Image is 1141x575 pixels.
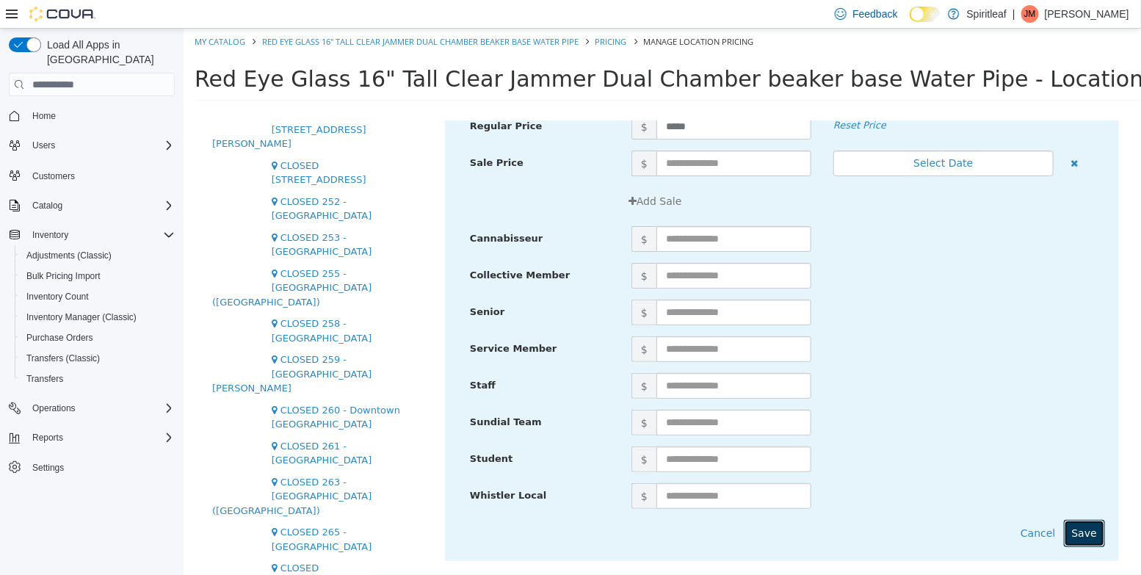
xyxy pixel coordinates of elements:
em: Reset Price [650,91,703,102]
span: Customers [32,170,75,182]
span: Sale Price [286,129,340,140]
button: Catalog [3,195,181,216]
span: Whistler Local [286,461,363,472]
span: Adjustments (Classic) [26,250,112,261]
span: Inventory [32,229,68,241]
span: Student [286,424,329,435]
span: $ [448,234,473,260]
span: $ [448,122,473,148]
span: Purchase Orders [21,329,175,347]
span: Adjustments (Classic) [21,247,175,264]
span: Customers [26,166,175,184]
button: Adjustments (Classic) [15,245,181,266]
button: Select Date [650,122,870,148]
button: Catalog [26,197,68,214]
span: Load All Apps in [GEOGRAPHIC_DATA] [41,37,175,67]
span: Feedback [852,7,897,21]
button: Reports [3,427,181,448]
span: CLOSED 260 - Downtown [GEOGRAPHIC_DATA] [88,376,217,402]
span: Sundial Team [286,388,358,399]
span: Users [32,140,55,151]
span: $ [448,381,473,407]
span: CLOSED 261 - [GEOGRAPHIC_DATA] [88,412,189,438]
span: Transfers [21,370,175,388]
nav: Complex example [9,99,175,516]
button: Save [880,491,921,518]
a: Inventory Manager (Classic) [21,308,142,326]
span: Settings [26,458,175,477]
span: Purchase Orders [26,332,93,344]
span: $ [448,308,473,333]
a: Pricing [412,7,443,18]
button: Inventory [26,226,74,244]
span: Transfers (Classic) [26,352,100,364]
button: Inventory [3,225,181,245]
span: Cannabisseur [286,204,359,215]
span: $ [448,344,473,370]
a: Transfers (Classic) [21,350,106,367]
span: Inventory [26,226,175,244]
span: CLOSED 259 - [GEOGRAPHIC_DATA][PERSON_NAME] [29,325,188,365]
img: Cova [29,7,95,21]
a: Adjustments (Classic) [21,247,117,264]
p: [PERSON_NAME] [1045,5,1129,23]
a: Settings [26,459,70,477]
span: CLOSED [STREET_ADDRESS][PERSON_NAME] [29,81,183,120]
span: Regular Price [286,92,358,103]
button: Operations [26,399,81,417]
span: Collective Member [286,241,386,252]
p: | [1013,5,1015,23]
span: Settings [32,462,64,474]
a: Customers [26,167,81,185]
button: Customers [3,164,181,186]
span: CLOSED [STREET_ADDRESS] ([GEOGRAPHIC_DATA]) [29,534,183,574]
span: $ [448,418,473,444]
span: CLOSED 263 - [GEOGRAPHIC_DATA] ([GEOGRAPHIC_DATA]) [29,448,188,488]
a: Bulk Pricing Import [21,267,106,285]
span: Transfers [26,373,63,385]
span: Senior [286,278,321,289]
span: Users [26,137,175,154]
button: Bulk Pricing Import [15,266,181,286]
span: Catalog [26,197,175,214]
input: Dark Mode [910,7,941,22]
span: CLOSED 255 - [GEOGRAPHIC_DATA] ([GEOGRAPHIC_DATA]) [29,239,188,279]
button: Home [3,105,181,126]
span: Operations [32,402,76,414]
span: Inventory Manager (Classic) [26,311,137,323]
button: Purchase Orders [15,328,181,348]
span: CLOSED 253 - [GEOGRAPHIC_DATA] [88,203,189,229]
span: CLOSED 258 - [GEOGRAPHIC_DATA] [88,289,189,315]
span: Service Member [286,314,373,325]
span: CLOSED 265 - [GEOGRAPHIC_DATA] [88,498,189,524]
button: Transfers (Classic) [15,348,181,369]
span: Operations [26,399,175,417]
span: CLOSED 252 - [GEOGRAPHIC_DATA] [88,167,189,193]
button: Inventory Count [15,286,181,307]
button: Reports [26,429,69,446]
a: Red Eye Glass 16" Tall Clear Jammer Dual Chamber beaker base Water Pipe [79,7,395,18]
span: Bulk Pricing Import [21,267,175,285]
span: Manage Location Pricing [460,7,570,18]
span: Inventory Manager (Classic) [21,308,175,326]
a: My Catalog [11,7,62,18]
button: Add Sale [437,159,507,187]
button: Settings [3,457,181,478]
span: Home [32,110,56,122]
span: Reports [32,432,63,444]
span: Inventory Count [21,288,175,305]
span: Catalog [32,200,62,211]
button: Users [26,137,61,154]
span: Transfers (Classic) [21,350,175,367]
span: Staff [286,351,312,362]
span: $ [448,455,473,480]
button: Users [3,135,181,156]
span: $ [448,85,473,111]
button: Operations [3,398,181,419]
button: Transfers [15,369,181,389]
a: Transfers [21,370,69,388]
a: Home [26,107,62,125]
span: Inventory Count [26,291,89,303]
span: Red Eye Glass 16" Tall Clear Jammer Dual Chamber beaker base Water Pipe - Location Pricing [11,37,1041,63]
